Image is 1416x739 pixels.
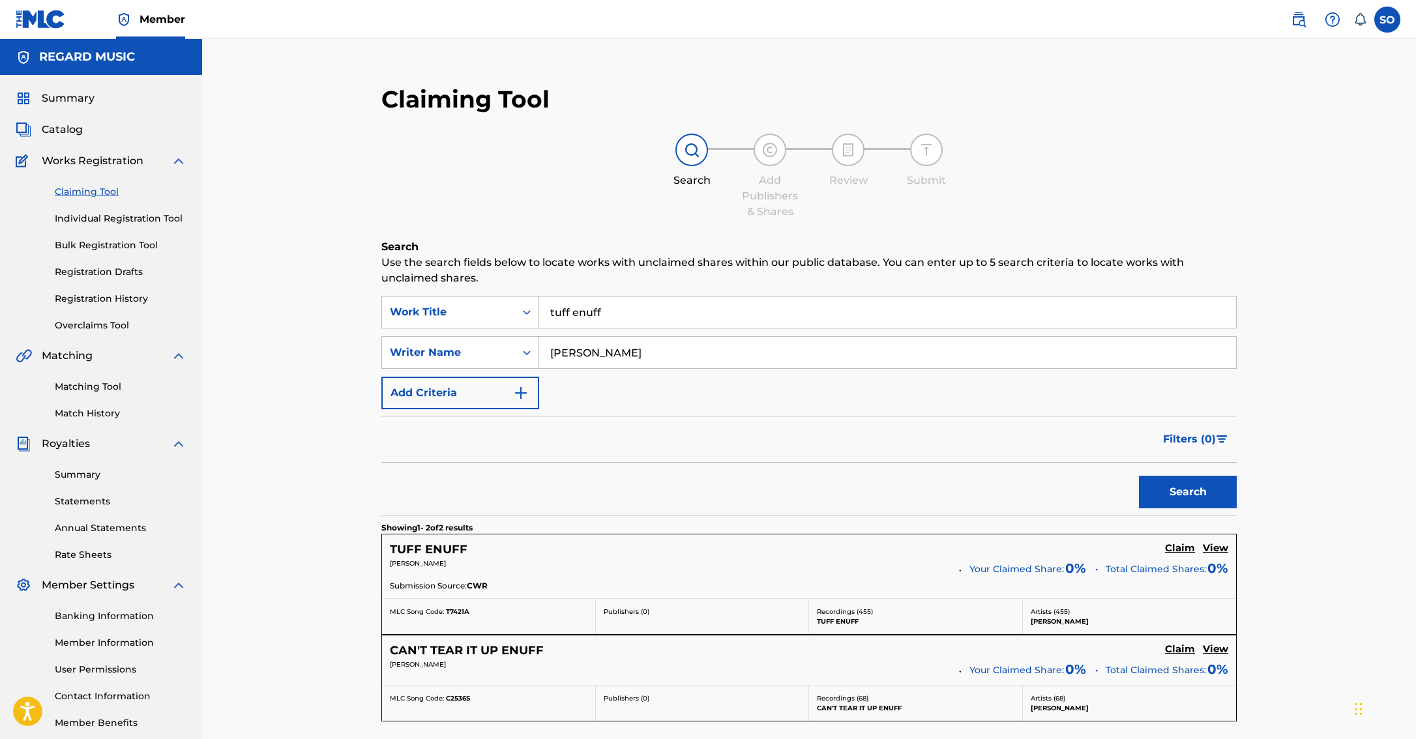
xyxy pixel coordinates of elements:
[116,12,132,27] img: Top Rightsholder
[1031,693,1229,703] p: Artists ( 68 )
[55,716,186,730] a: Member Benefits
[659,173,724,188] div: Search
[817,693,1014,703] p: Recordings ( 68 )
[381,377,539,409] button: Add Criteria
[1203,542,1228,555] h5: View
[55,521,186,535] a: Annual Statements
[446,607,469,616] span: T7421A
[55,239,186,252] a: Bulk Registration Tool
[55,689,186,703] a: Contact Information
[1031,607,1229,616] p: Artists ( 455 )
[817,616,1014,626] p: TUFF ENUFF
[16,91,31,106] img: Summary
[604,607,801,616] p: Publishers ( 0 )
[390,643,544,658] h5: CAN'T TEAR IT UP ENUFF
[513,385,529,401] img: 9d2ae6d4665cec9f34b9.svg
[171,348,186,364] img: expand
[55,380,186,394] a: Matching Tool
[16,122,83,138] a: CatalogCatalog
[390,580,467,592] span: Submission Source:
[817,607,1014,616] p: Recordings ( 455 )
[390,345,507,360] div: Writer Name
[55,407,186,420] a: Match History
[390,694,444,703] span: MLC Song Code:
[16,577,31,593] img: Member Settings
[1291,12,1306,27] img: search
[171,436,186,452] img: expand
[1155,423,1237,456] button: Filters (0)
[140,12,185,27] span: Member
[42,122,83,138] span: Catalog
[1031,703,1229,713] p: [PERSON_NAME]
[684,142,700,158] img: step indicator icon for Search
[55,265,186,279] a: Registration Drafts
[381,85,550,114] h2: Claiming Tool
[1207,659,1228,679] span: 0%
[840,142,856,158] img: step indicator icon for Review
[1353,13,1366,26] div: Notifications
[381,255,1237,286] p: Use the search fields below to locate works with unclaimed shares within our public database. You...
[1207,558,1228,578] span: 0%
[1217,435,1228,443] img: filter
[16,10,66,29] img: MLC Logo
[1065,558,1086,578] span: 0 %
[1286,7,1312,33] a: Public Search
[16,50,31,65] img: Accounts
[171,153,186,169] img: expand
[42,348,93,364] span: Matching
[390,660,446,669] span: [PERSON_NAME]
[55,468,186,482] a: Summary
[1163,431,1216,447] span: Filters ( 0 )
[1031,616,1229,626] p: [PERSON_NAME]
[817,703,1014,713] p: CAN'T TEAR IT UP ENUFF
[55,495,186,508] a: Statements
[381,296,1237,515] form: Search Form
[1351,676,1416,739] iframe: Chat Widget
[55,663,186,676] a: User Permissions
[969,663,1064,677] span: Your Claimed Share:
[16,153,33,169] img: Works Registration
[1379,507,1416,612] iframe: Resource Center
[1065,659,1086,679] span: 0 %
[1165,542,1195,555] h5: Claim
[1325,12,1340,27] img: help
[16,122,31,138] img: Catalog
[1139,476,1237,508] button: Search
[969,562,1064,576] span: Your Claimed Share:
[42,153,143,169] span: Works Registration
[381,239,1237,255] h6: Search
[604,693,801,703] p: Publishers ( 0 )
[1203,542,1228,557] a: View
[816,173,881,188] div: Review
[1106,562,1206,576] span: Total Claimed Shares:
[16,91,95,106] a: SummarySummary
[42,436,90,452] span: Royalties
[55,292,186,306] a: Registration History
[55,212,186,225] a: Individual Registration Tool
[390,559,446,568] span: [PERSON_NAME]
[467,580,488,592] span: CWR
[446,694,470,703] span: C2536S
[1374,7,1400,33] div: User Menu
[1165,643,1195,656] h5: Claim
[1320,7,1346,33] div: Help
[894,173,959,188] div: Submit
[55,548,186,562] a: Rate Sheets
[16,436,31,452] img: Royalties
[1203,643,1228,658] a: View
[55,319,186,332] a: Overclaims Tool
[381,522,473,534] p: Showing 1 - 2 of 2 results
[390,607,444,616] span: MLC Song Code:
[1355,689,1363,729] div: Drag
[390,542,467,557] h5: TUFF ENUFF
[1106,663,1206,677] span: Total Claimed Shares:
[762,142,778,158] img: step indicator icon for Add Publishers & Shares
[55,636,186,650] a: Member Information
[39,50,135,65] h5: REGARD MUSIC
[919,142,934,158] img: step indicator icon for Submit
[55,609,186,623] a: Banking Information
[171,577,186,593] img: expand
[55,185,186,199] a: Claiming Tool
[42,91,95,106] span: Summary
